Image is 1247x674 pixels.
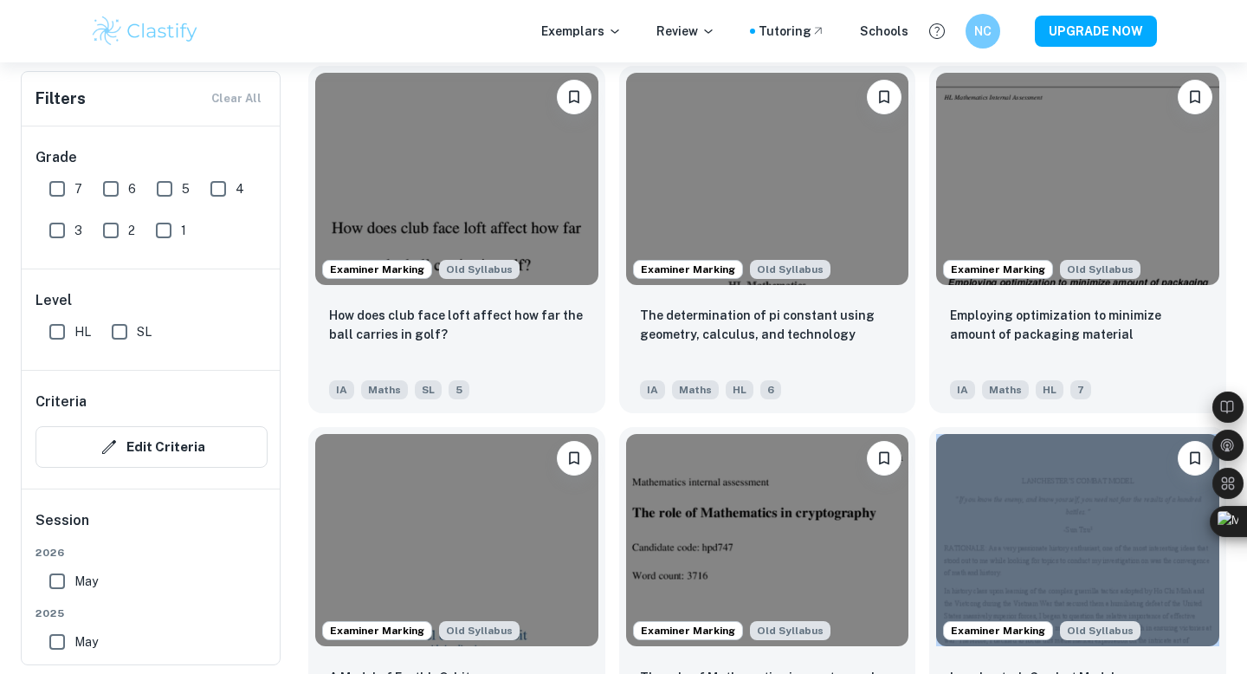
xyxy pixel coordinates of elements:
span: Maths [672,380,719,399]
span: Old Syllabus [1060,260,1140,279]
span: Examiner Marking [634,262,742,277]
span: 5 [449,380,469,399]
div: Although this IA is written for the old math syllabus (last exam in November 2020), the current I... [439,621,520,640]
span: 2026 [36,545,268,561]
span: 2025 [36,606,268,621]
span: Examiner Marking [944,623,1052,638]
span: May [74,632,98,651]
img: Maths IA example thumbnail: A Model of Earth’s Orbit [315,434,598,646]
p: Review [656,22,715,41]
img: Maths IA example thumbnail: The determination of pi constant using g [626,73,909,285]
h6: Session [36,510,268,545]
button: NC [966,14,1000,49]
div: Although this IA is written for the old math syllabus (last exam in November 2020), the current I... [1060,260,1140,279]
a: Examiner MarkingAlthough this IA is written for the old math syllabus (last exam in November 2020... [929,66,1226,413]
span: 4 [236,179,244,198]
span: 5 [182,179,190,198]
img: Clastify logo [90,14,200,49]
span: Examiner Marking [323,623,431,638]
button: Bookmark [1178,441,1212,476]
span: Old Syllabus [1060,621,1140,640]
p: Employing optimization to minimize amount of packaging material [950,306,1205,344]
div: Although this IA is written for the old math syllabus (last exam in November 2020), the current I... [750,621,830,640]
span: Old Syllabus [439,621,520,640]
span: Maths [982,380,1029,399]
h6: Grade [36,147,268,168]
p: The determination of pi constant using geometry, calculus, and technology [640,306,895,344]
span: HL [1036,380,1063,399]
button: Help and Feedback [922,16,952,46]
img: Maths IA example thumbnail: Employing optimization to minimize amoun [936,73,1219,285]
span: 3 [74,221,82,240]
span: IA [950,380,975,399]
span: 6 [760,380,781,399]
img: Maths IA example thumbnail: The role of Mathematics in cryptography [626,434,909,646]
h6: Filters [36,87,86,111]
img: Maths IA example thumbnail: How does club face loft affect how far t [315,73,598,285]
a: Tutoring [759,22,825,41]
button: Edit Criteria [36,426,268,468]
a: Examiner MarkingAlthough this IA is written for the old math syllabus (last exam in November 2020... [619,66,916,413]
span: Old Syllabus [750,621,830,640]
span: 6 [128,179,136,198]
span: HL [726,380,753,399]
button: Bookmark [1178,80,1212,114]
span: Examiner Marking [634,623,742,638]
span: 1 [181,221,186,240]
h6: NC [973,22,993,41]
h6: Level [36,290,268,311]
div: Although this IA is written for the old math syllabus (last exam in November 2020), the current I... [439,260,520,279]
button: Bookmark [557,80,591,114]
img: Maths IA example thumbnail: Lanchester’s Combat Model [936,434,1219,646]
p: Exemplars [541,22,622,41]
span: 7 [74,179,82,198]
span: Maths [361,380,408,399]
span: Old Syllabus [750,260,830,279]
button: Bookmark [867,441,901,476]
span: Old Syllabus [439,260,520,279]
div: Although this IA is written for the old math syllabus (last exam in November 2020), the current I... [1060,621,1140,640]
span: IA [329,380,354,399]
span: Examiner Marking [323,262,431,277]
a: Examiner MarkingAlthough this IA is written for the old math syllabus (last exam in November 2020... [308,66,605,413]
span: May [74,572,98,591]
button: UPGRADE NOW [1035,16,1157,47]
h6: Criteria [36,392,87,412]
span: Examiner Marking [944,262,1052,277]
a: Schools [860,22,908,41]
span: SL [415,380,442,399]
span: HL [74,322,91,341]
span: SL [137,322,152,341]
div: Although this IA is written for the old math syllabus (last exam in November 2020), the current I... [750,260,830,279]
span: 7 [1070,380,1091,399]
span: 2 [128,221,135,240]
button: Bookmark [867,80,901,114]
button: Bookmark [557,441,591,476]
p: How does club face loft affect how far the ball carries in golf? [329,306,585,344]
span: IA [640,380,665,399]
